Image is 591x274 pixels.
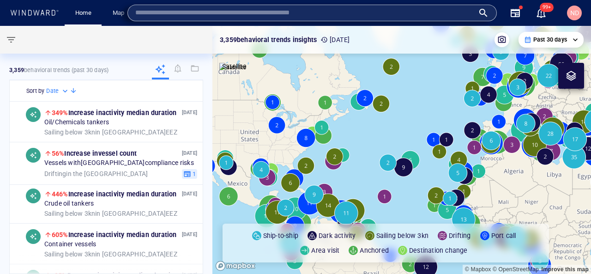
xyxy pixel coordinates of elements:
img: satellite [219,63,247,72]
button: Home [68,5,98,21]
p: behavioral trends (Past 30 days) [9,66,109,74]
p: Anchored [360,245,389,256]
span: ND [570,9,579,17]
span: Vessels with [GEOGRAPHIC_DATA] compliance risks [44,159,194,167]
p: Sailing below 3kn [376,230,428,241]
span: Crude oil tankers [44,200,94,208]
p: [DATE] [182,189,197,198]
div: Date [46,86,70,96]
p: [DATE] [320,34,350,45]
span: in [GEOGRAPHIC_DATA] EEZ [44,209,177,218]
p: Satellite [222,61,247,72]
h6: Date [46,86,59,96]
p: Drifting [449,230,471,241]
h6: Sort by [26,86,44,96]
a: OpenStreetMap [493,266,539,273]
span: Increase in activity median duration [52,109,177,116]
p: Destination change [409,245,468,256]
a: Mapbox [465,266,491,273]
a: 99+ [534,6,549,20]
canvas: Map [212,26,591,274]
span: 446% [52,190,68,198]
iframe: Chat [552,232,584,267]
span: Sailing below 3kn [44,250,95,257]
strong: 3,359 [9,67,24,73]
span: Sailing below 3kn [44,209,95,217]
p: [DATE] [182,108,197,117]
span: 1 [191,170,196,178]
button: 1 [182,169,197,179]
a: Mapbox logo [215,261,256,271]
p: 3,359 behavioral trends insights [220,34,317,45]
span: Container vessels [44,240,96,249]
span: 605% [52,231,68,238]
span: in [GEOGRAPHIC_DATA] EEZ [44,250,177,258]
p: Area visit [311,245,339,256]
p: [DATE] [182,230,197,239]
a: Map feedback [541,266,589,273]
p: Port call [491,230,516,241]
p: Ship-to-ship [263,230,298,241]
span: 99+ [540,3,554,12]
a: Home [72,5,95,21]
span: Increase in activity median duration [52,190,177,198]
button: Map [105,5,135,21]
span: Increase in activity median duration [52,231,177,238]
span: in the [GEOGRAPHIC_DATA] [44,170,148,178]
span: 349% [52,109,68,116]
span: Drifting [44,170,66,177]
p: Past 30 days [533,36,567,44]
p: [DATE] [182,149,197,158]
a: Map [109,5,131,21]
button: 99+ [536,7,547,18]
span: Sailing below 3kn [44,128,95,135]
span: Increase in vessel count [52,150,137,157]
button: ND [565,4,584,22]
span: Oil/Chemicals tankers [44,118,109,127]
p: Dark activity [319,230,356,241]
div: Notification center [536,7,547,18]
span: 56% [52,150,65,157]
span: in [GEOGRAPHIC_DATA] EEZ [44,128,177,136]
div: Past 30 days [524,36,578,44]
